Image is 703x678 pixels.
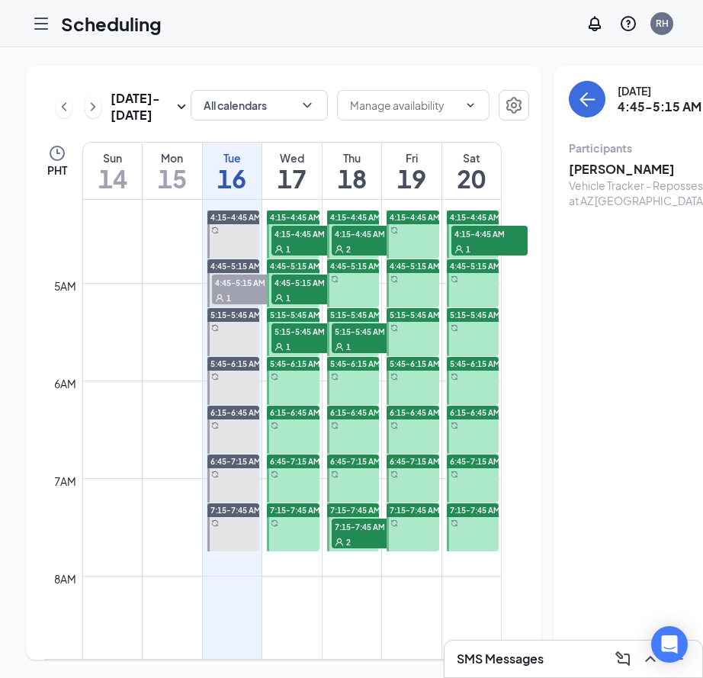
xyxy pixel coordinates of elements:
span: 6:45-7:15 AM [270,456,320,467]
svg: ChevronDown [300,98,315,113]
svg: User [335,245,344,254]
svg: SmallChevronDown [172,98,191,116]
svg: Sync [211,324,219,332]
span: 4:15-4:45 AM [390,212,440,223]
span: 1 [346,342,351,352]
span: 1 [226,293,231,304]
button: All calendarsChevronDown [191,90,328,120]
h1: 18 [323,165,382,191]
span: 6:45-7:15 AM [390,456,440,467]
span: 6:15-6:45 AM [450,407,500,418]
span: 7:15-7:45 AM [390,505,440,516]
span: 4:15-4:45 AM [210,212,261,223]
svg: User [454,245,464,254]
svg: Sync [390,275,398,283]
svg: ChevronUp [641,650,660,668]
svg: Sync [331,422,339,429]
span: 4:45-5:15 AM [330,261,380,272]
span: 4:15-4:45 AM [451,226,528,241]
a: September 14, 2025 [83,143,142,199]
span: 7:15-7:45 AM [210,505,261,516]
h1: 20 [442,165,501,191]
svg: Sync [211,422,219,429]
a: Settings [499,90,529,124]
span: 2 [346,537,351,548]
span: PHT [47,162,67,178]
span: 4:45-5:15 AM [390,261,440,272]
span: 6:45-7:15 AM [330,456,380,467]
svg: User [335,538,344,547]
span: 1 [286,244,291,255]
svg: Notifications [586,14,604,33]
svg: Sync [390,422,398,429]
span: 7:15-7:45 AM [450,505,500,516]
h1: Scheduling [61,11,162,37]
span: 6:45-7:15 AM [210,456,261,467]
h1: 14 [83,165,142,191]
svg: Clock [48,144,66,162]
div: 6am [51,375,79,392]
span: 1 [466,244,470,255]
svg: Sync [451,422,458,429]
span: 4:45-5:15 AM [210,261,261,272]
span: 1 [286,293,291,304]
svg: Sync [271,373,278,381]
button: back-button [569,81,605,117]
h1: 17 [262,165,322,191]
span: 7:15-7:45 AM [270,505,320,516]
svg: Settings [505,96,523,114]
svg: Sync [211,227,219,234]
h1: 16 [203,165,262,191]
a: September 20, 2025 [442,143,501,199]
span: 6:45-7:15 AM [450,456,500,467]
span: 7:15-7:45 AM [330,505,380,516]
h1: 19 [382,165,441,191]
span: 4:45-5:15 AM [270,261,320,272]
svg: ChevronRight [85,98,101,116]
span: 2 [346,244,351,255]
svg: Sync [271,519,278,527]
span: 4:45-5:15 AM [212,275,288,290]
svg: Sync [451,373,458,381]
span: 5:45-6:15 AM [270,358,320,369]
svg: QuestionInfo [619,14,637,33]
svg: Sync [390,519,398,527]
svg: User [274,342,284,352]
svg: ChevronLeft [56,98,72,116]
span: 7:15-7:45 AM [332,519,408,534]
span: 4:15-4:45 AM [270,212,320,223]
svg: User [274,294,284,303]
div: 8am [51,570,79,587]
svg: User [335,342,344,352]
svg: Sync [211,471,219,478]
span: 5:15-5:45 AM [270,310,320,320]
div: [DATE] [618,83,701,98]
h3: [DATE] - [DATE] [111,90,172,124]
span: 4:45-5:15 AM [271,275,348,290]
span: 6:15-6:45 AM [210,407,261,418]
span: 4:15-4:45 AM [330,212,380,223]
span: 5:15-5:45 AM [271,323,348,339]
button: ChevronRight [85,95,101,118]
input: Manage availability [350,97,458,114]
svg: Sync [390,471,398,478]
span: 6:15-6:45 AM [390,407,440,418]
div: Wed [262,150,322,165]
span: 5:45-6:15 AM [330,358,380,369]
svg: Sync [211,373,219,381]
button: ComposeMessage [611,647,635,671]
svg: User [215,294,224,303]
div: Open Intercom Messenger [651,626,688,663]
div: Fri [382,150,441,165]
span: 5:45-6:15 AM [210,358,261,369]
span: 6:15-6:45 AM [270,407,320,418]
div: Mon [143,150,202,165]
svg: Sync [451,324,458,332]
h3: 4:45-5:15 AM [618,98,701,115]
div: 5am [51,278,79,294]
svg: ChevronDown [464,99,477,111]
svg: ComposeMessage [614,650,632,668]
span: 5:15-5:45 AM [450,310,500,320]
div: Thu [323,150,382,165]
span: 4:45-5:15 AM [450,261,500,272]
